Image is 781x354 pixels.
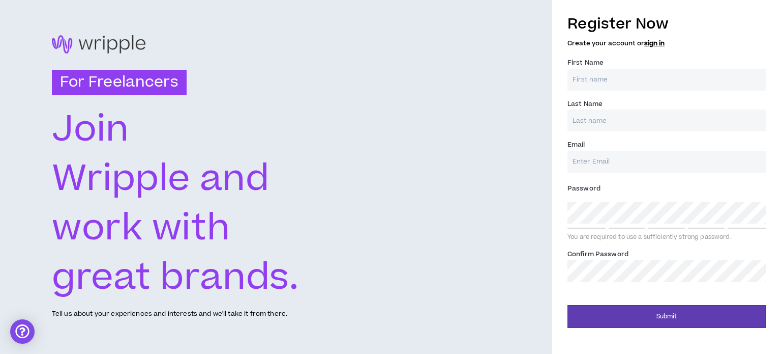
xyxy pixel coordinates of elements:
[567,184,600,193] span: Password
[567,246,628,262] label: Confirm Password
[567,305,766,328] button: Submit
[52,153,270,205] text: Wripple and
[567,151,766,173] input: Enter Email
[567,110,766,131] input: Last name
[567,55,604,71] label: First Name
[644,39,665,48] a: sign in
[567,137,585,153] label: Email
[52,70,187,95] h3: For Freelancers
[567,13,766,35] h3: Register Now
[52,104,129,155] text: Join
[567,233,766,241] div: You are required to use a sufficiently strong password.
[10,319,35,344] div: Open Intercom Messenger
[52,309,287,319] p: Tell us about your experiences and interests and we'll take it from there.
[567,96,603,112] label: Last Name
[567,69,766,91] input: First name
[52,252,299,304] text: great brands.
[52,203,230,254] text: work with
[567,40,766,47] h5: Create your account or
